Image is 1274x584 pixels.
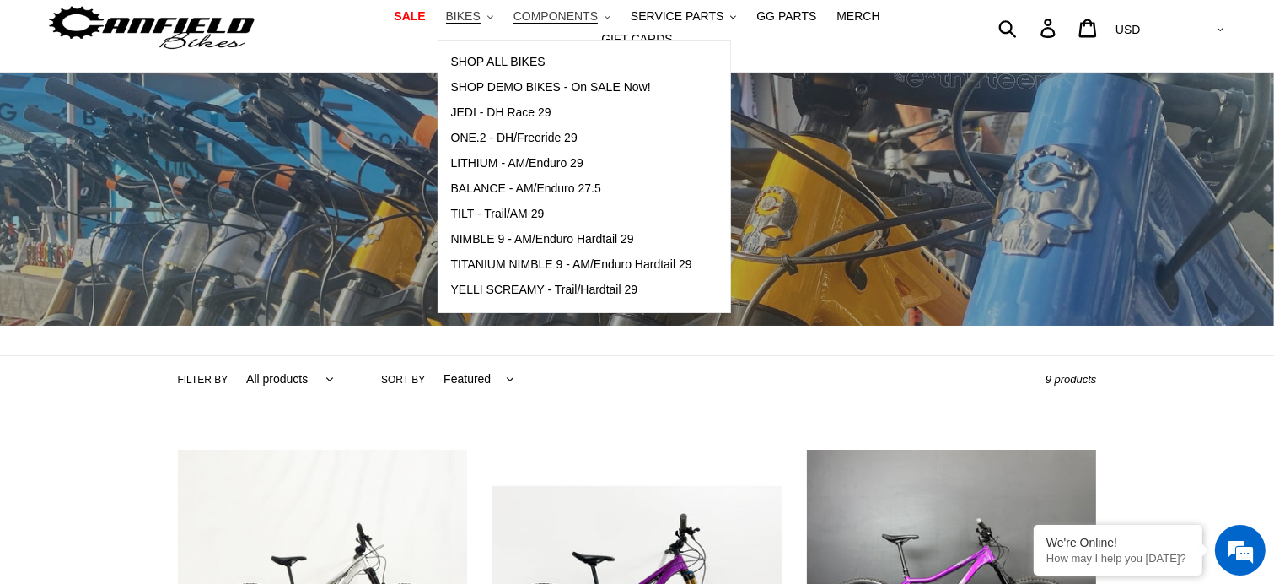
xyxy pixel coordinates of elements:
[828,5,888,28] a: MERCH
[438,227,705,252] a: NIMBLE 9 - AM/Enduro Hardtail 29
[451,156,583,170] span: LITHIUM - AM/Enduro 29
[451,131,578,145] span: ONE.2 - DH/Freeride 29
[381,372,425,387] label: Sort by
[451,207,545,221] span: TILT - Trail/AM 29
[1046,536,1190,549] div: We're Online!
[748,5,825,28] a: GG PARTS
[451,55,546,69] span: SHOP ALL BIKES
[451,257,692,272] span: TITANIUM NIMBLE 9 - AM/Enduro Hardtail 29
[622,5,745,28] button: SERVICE PARTS
[46,2,257,55] img: Canfield Bikes
[601,32,673,46] span: GIFT CARDS
[277,8,317,49] div: Minimize live chat window
[451,232,634,246] span: NIMBLE 9 - AM/Enduro Hardtail 29
[451,283,638,297] span: YELLI SCREAMY - Trail/Hardtail 29
[178,372,228,387] label: Filter by
[513,9,598,24] span: COMPONENTS
[438,126,705,151] a: ONE.2 - DH/Freeride 29
[593,28,681,51] a: GIFT CARDS
[438,176,705,202] a: BALANCE - AM/Enduro 27.5
[631,9,723,24] span: SERVICE PARTS
[451,80,651,95] span: SHOP DEMO BIKES - On SALE Now!
[1046,552,1190,565] p: How may I help you today?
[385,5,433,28] a: SALE
[836,9,879,24] span: MERCH
[438,151,705,176] a: LITHIUM - AM/Enduro 29
[438,5,502,28] button: BIKES
[19,93,44,118] div: Navigation go back
[98,181,233,351] span: We're online!
[438,100,705,126] a: JEDI - DH Race 29
[756,9,816,24] span: GG PARTS
[451,181,601,196] span: BALANCE - AM/Enduro 27.5
[451,105,551,120] span: JEDI - DH Race 29
[438,252,705,278] a: TITANIUM NIMBLE 9 - AM/Enduro Hardtail 29
[438,50,705,75] a: SHOP ALL BIKES
[1008,9,1051,46] input: Search
[394,9,425,24] span: SALE
[8,397,321,457] textarea: Type your message and hit 'Enter'
[438,202,705,227] a: TILT - Trail/AM 29
[113,95,309,116] div: Chat with us now
[505,5,619,28] button: COMPONENTS
[438,75,705,100] a: SHOP DEMO BIKES - On SALE Now!
[446,9,481,24] span: BIKES
[54,84,96,127] img: d_696896380_company_1647369064580_696896380
[438,278,705,303] a: YELLI SCREAMY - Trail/Hardtail 29
[1046,373,1097,386] span: 9 products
